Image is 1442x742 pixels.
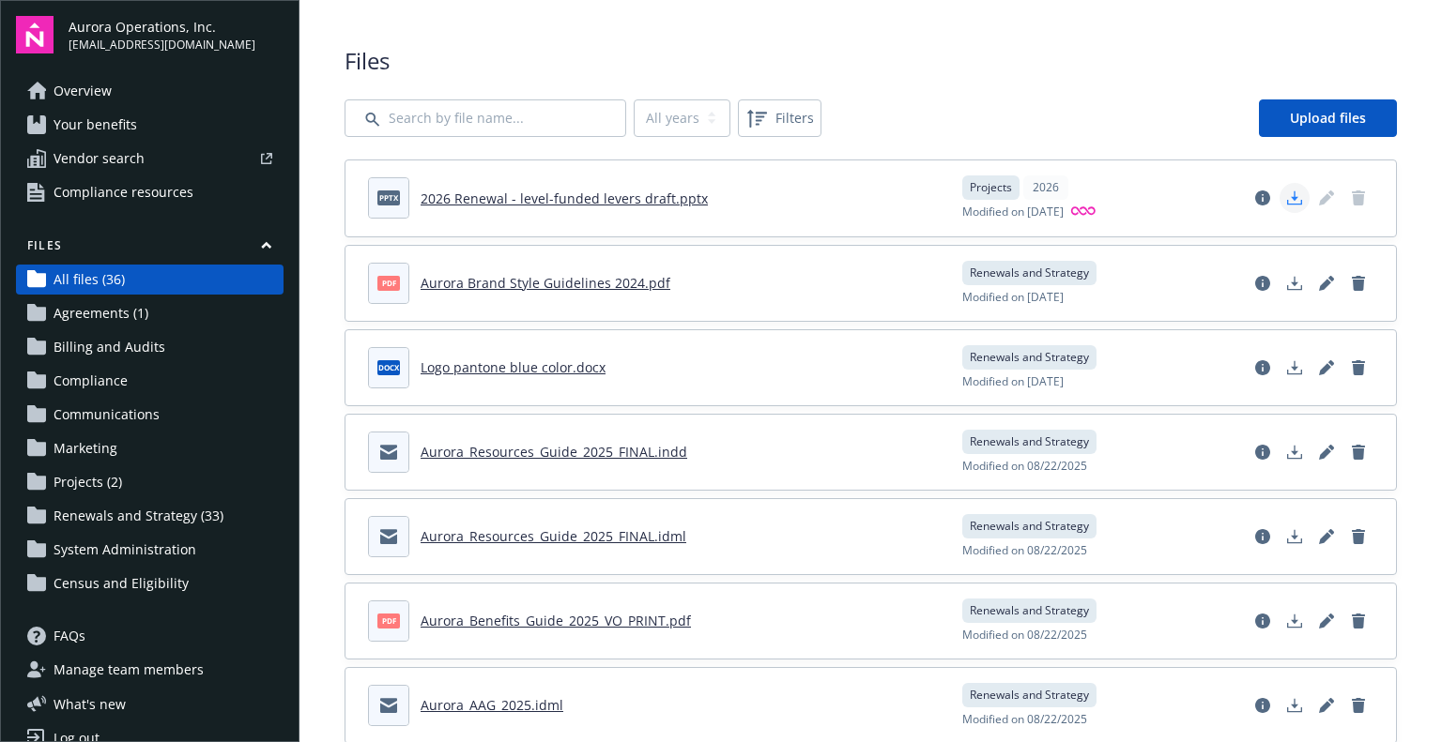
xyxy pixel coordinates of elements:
[1312,268,1342,298] a: Edit document
[1280,353,1310,383] a: Download document
[16,16,54,53] img: navigator-logo.svg
[1280,183,1310,213] a: Download document
[775,108,814,128] span: Filters
[962,204,1064,221] span: Modified on [DATE]
[345,99,626,137] input: Search by file name...
[54,265,125,295] span: All files (36)
[16,110,284,140] a: Your benefits
[1248,268,1278,298] a: View file details
[1023,175,1068,200] div: 2026
[16,400,284,430] a: Communications
[1259,99,1397,137] a: Upload files
[16,433,284,463] a: Marketing
[377,360,400,374] span: docx
[377,190,400,204] span: pptx
[970,179,1012,196] span: Projects
[54,110,137,140] span: Your benefits
[16,237,284,261] button: Files
[16,265,284,295] a: All files (36)
[962,289,1064,306] span: Modified on [DATE]
[421,443,687,461] a: Aurora_Resources_Guide_2025_FINAL.indd
[962,373,1064,390] span: Modified on [DATE]
[421,358,606,376] a: Logo pantone blue color.docx
[1280,268,1310,298] a: Download document
[69,16,284,53] button: Aurora Operations, Inc.[EMAIL_ADDRESS][DOMAIN_NAME]
[16,177,284,207] a: Compliance resources
[16,144,284,174] a: Vendor search
[345,45,1397,77] span: Files
[16,467,284,497] a: Projects (2)
[738,99,821,137] button: Filters
[16,366,284,396] a: Compliance
[1290,109,1366,127] span: Upload files
[54,76,112,106] span: Overview
[69,37,255,53] span: [EMAIL_ADDRESS][DOMAIN_NAME]
[1280,437,1310,467] a: Download document
[970,349,1089,366] span: Renewals and Strategy
[1343,183,1373,213] span: Delete document
[377,276,400,290] span: pdf
[1248,183,1278,213] a: View file details
[1343,353,1373,383] a: Delete document
[1312,183,1342,213] span: Edit document
[1312,353,1342,383] a: Edit document
[970,433,1089,450] span: Renewals and Strategy
[54,298,148,328] span: Agreements (1)
[1248,437,1278,467] a: View file details
[54,467,122,497] span: Projects (2)
[54,144,145,174] span: Vendor search
[970,265,1089,281] span: Renewals and Strategy
[54,366,128,396] span: Compliance
[54,332,165,362] span: Billing and Audits
[421,274,670,292] a: Aurora Brand Style Guidelines 2024.pdf
[16,76,284,106] a: Overview
[1343,437,1373,467] a: Delete document
[16,332,284,362] a: Billing and Audits
[1248,353,1278,383] a: View file details
[69,17,255,37] span: Aurora Operations, Inc.
[421,189,708,207] a: 2026 Renewal - level-funded levers draft.pptx
[54,433,117,463] span: Marketing
[962,458,1087,475] span: Modified on 08/22/2025
[54,177,193,207] span: Compliance resources
[1312,437,1342,467] a: Edit document
[54,400,160,430] span: Communications
[742,103,818,133] span: Filters
[1343,268,1373,298] a: Delete document
[16,298,284,328] a: Agreements (1)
